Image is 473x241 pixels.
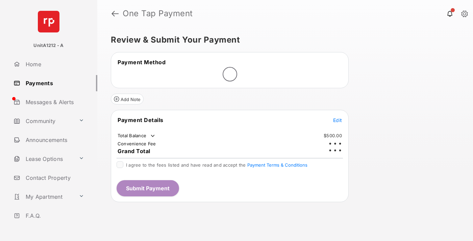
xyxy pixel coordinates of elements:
[118,148,150,154] span: Grand Total
[11,132,97,148] a: Announcements
[117,180,179,196] button: Submit Payment
[333,117,342,123] button: Edit
[111,94,144,104] button: Add Note
[11,94,97,110] a: Messages & Alerts
[111,36,454,44] h5: Review & Submit Your Payment
[38,11,59,32] img: svg+xml;base64,PHN2ZyB4bWxucz0iaHR0cDovL3d3dy53My5vcmcvMjAwMC9zdmciIHdpZHRoPSI2NCIgaGVpZ2h0PSI2NC...
[117,141,156,147] td: Convenience Fee
[11,151,76,167] a: Lease Options
[118,59,166,66] span: Payment Method
[11,75,97,91] a: Payments
[11,189,76,205] a: My Apartment
[118,117,164,123] span: Payment Details
[126,162,307,168] span: I agree to the fees listed and have read and accept the
[11,208,97,224] a: F.A.Q.
[247,162,307,168] button: I agree to the fees listed and have read and accept the
[11,113,76,129] a: Community
[11,56,97,72] a: Home
[323,132,342,139] td: $500.00
[123,9,193,18] strong: One Tap Payment
[33,42,64,49] p: UnitA1212 - A
[117,132,156,139] td: Total Balance
[333,117,342,123] span: Edit
[11,170,97,186] a: Contact Property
